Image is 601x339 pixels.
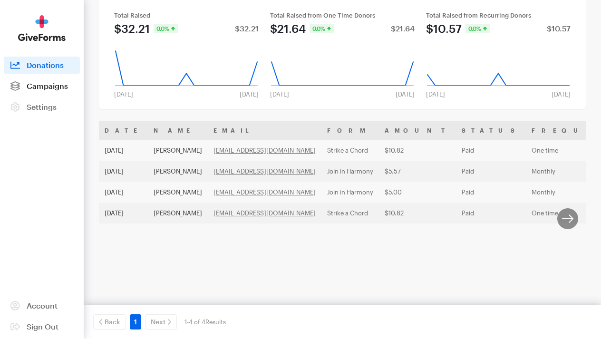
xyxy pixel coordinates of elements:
td: [PERSON_NAME] [148,140,208,161]
div: Total Raised from One Time Donors [270,11,415,19]
a: [EMAIL_ADDRESS][DOMAIN_NAME] [213,167,316,175]
td: Paid [456,182,526,203]
td: Strike a Chord [321,203,379,223]
td: Paid [456,203,526,223]
div: 0.0% [310,24,334,33]
a: Campaigns [4,77,80,95]
td: $5.57 [379,161,456,182]
a: [EMAIL_ADDRESS][DOMAIN_NAME] [213,188,316,196]
td: [PERSON_NAME] [148,161,208,182]
div: [DATE] [234,90,264,98]
th: Name [148,121,208,140]
th: Email [208,121,321,140]
span: Campaigns [27,81,68,90]
a: Settings [4,98,80,116]
td: Paid [456,140,526,161]
div: $10.57 [547,25,571,32]
td: [PERSON_NAME] [148,182,208,203]
div: Total Raised [114,11,259,19]
th: Date [99,121,148,140]
td: [DATE] [99,140,148,161]
div: $10.57 [426,23,462,34]
td: Strike a Chord [321,140,379,161]
div: $32.21 [114,23,150,34]
td: [DATE] [99,182,148,203]
td: $10.82 [379,203,456,223]
div: 0.0% [154,24,178,33]
span: Sign Out [27,322,58,331]
a: [EMAIL_ADDRESS][DOMAIN_NAME] [213,209,316,217]
div: [DATE] [108,90,139,98]
span: Results [205,318,226,326]
span: Account [27,301,58,310]
th: Form [321,121,379,140]
div: 1-4 of 4 [184,314,226,329]
th: Status [456,121,526,140]
div: $21.64 [391,25,415,32]
div: 0.0% [465,24,490,33]
div: [DATE] [546,90,576,98]
img: GiveForms [18,15,66,41]
td: Paid [456,161,526,182]
div: [DATE] [264,90,295,98]
span: Settings [27,102,57,111]
a: Sign Out [4,318,80,335]
span: Donations [27,60,64,69]
td: [PERSON_NAME] [148,203,208,223]
a: Account [4,297,80,314]
a: [EMAIL_ADDRESS][DOMAIN_NAME] [213,146,316,154]
div: Total Raised from Recurring Donors [426,11,571,19]
td: [DATE] [99,203,148,223]
td: Join in Harmony [321,161,379,182]
td: Join in Harmony [321,182,379,203]
div: $21.64 [270,23,306,34]
td: $5.00 [379,182,456,203]
td: [DATE] [99,161,148,182]
th: Amount [379,121,456,140]
td: $10.82 [379,140,456,161]
a: Donations [4,57,80,74]
div: [DATE] [420,90,451,98]
div: [DATE] [390,90,420,98]
div: $32.21 [235,25,259,32]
